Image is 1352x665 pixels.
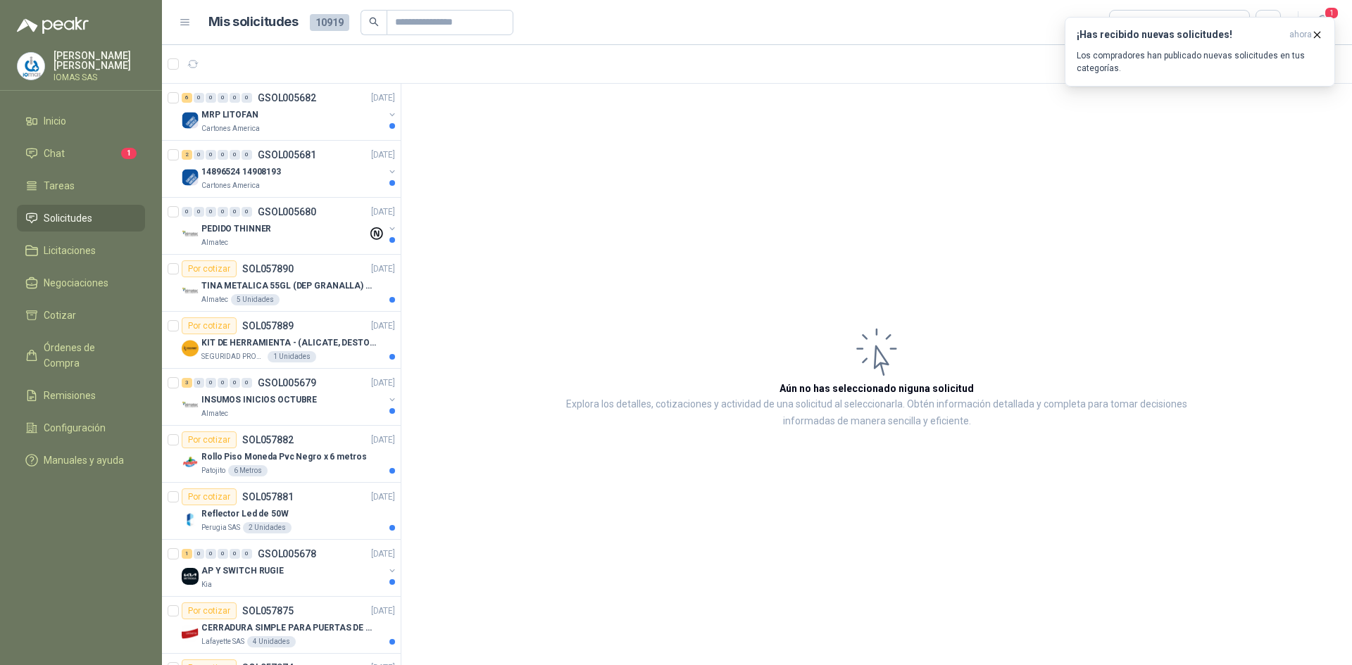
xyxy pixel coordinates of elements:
[201,279,377,293] p: TINA METALICA 55GL (DEP GRANALLA) CON TAPA
[194,207,204,217] div: 0
[194,150,204,160] div: 0
[242,207,252,217] div: 0
[201,507,289,521] p: Reflector Led de 50W
[44,178,75,194] span: Tareas
[182,150,192,160] div: 2
[201,408,228,419] p: Almatec
[17,334,145,376] a: Órdenes de Compra
[228,465,268,476] div: 6 Metros
[218,378,228,388] div: 0
[242,435,294,445] p: SOL057882
[201,336,377,350] p: KIT DE HERRAMIENTA - (ALICATE, DESTORNILLADOR,LLAVE DE EXPANSION, CRUCETA,LLAVE FIJA)
[162,483,401,540] a: Por cotizarSOL057881[DATE] Company LogoReflector Led de 50WPerugia SAS2 Unidades
[17,237,145,264] a: Licitaciones
[258,378,316,388] p: GSOL005679
[17,17,89,34] img: Logo peakr
[371,205,395,219] p: [DATE]
[17,270,145,296] a: Negociaciones
[542,396,1211,430] p: Explora los detalles, cotizaciones y actividad de una solicitud al seleccionarla. Obtén informaci...
[242,606,294,616] p: SOL057875
[17,447,145,474] a: Manuales y ayuda
[208,12,299,32] h1: Mis solicitudes
[258,549,316,559] p: GSOL005678
[182,169,199,186] img: Company Logo
[44,340,132,371] span: Órdenes de Compra
[194,378,204,388] div: 0
[206,549,216,559] div: 0
[201,522,240,533] p: Perugia SAS
[1118,15,1148,30] div: Todas
[1065,17,1335,87] button: ¡Has recibido nuevas solicitudes!ahora Los compradores han publicado nuevas solicitudes en tus ca...
[182,260,237,277] div: Por cotizar
[182,602,237,619] div: Por cotizar
[230,93,240,103] div: 0
[206,93,216,103] div: 0
[201,564,284,578] p: AP Y SWITCH RUGIE
[201,636,244,647] p: Lafayette SAS
[44,243,96,258] span: Licitaciones
[162,255,401,312] a: Por cotizarSOL057890[DATE] Company LogoTINA METALICA 55GL (DEP GRANALLA) CON TAPAAlmatec5 Unidades
[162,426,401,483] a: Por cotizarSOL057882[DATE] Company LogoRollo Piso Moneda Pvc Negro x 6 metrosPatojito6 Metros
[182,454,199,471] img: Company Logo
[17,205,145,232] a: Solicitudes
[44,275,108,291] span: Negociaciones
[242,378,252,388] div: 0
[242,549,252,559] div: 0
[182,511,199,528] img: Company Logo
[206,150,216,160] div: 0
[194,93,204,103] div: 0
[258,150,316,160] p: GSOL005681
[1077,49,1323,75] p: Los compradores han publicado nuevas solicitudes en tus categorías.
[230,378,240,388] div: 0
[201,621,377,635] p: CERRADURA SIMPLE PARA PUERTAS DE VIDRIO
[201,294,228,305] p: Almatec
[201,222,271,236] p: PEDIDO THINNER
[54,73,145,82] p: IOMAS SAS
[182,226,199,243] img: Company Logo
[218,93,228,103] div: 0
[194,549,204,559] div: 0
[182,625,199,642] img: Company Logo
[1324,6,1339,20] span: 1
[242,150,252,160] div: 0
[371,262,395,276] p: [DATE]
[242,492,294,502] p: SOL057881
[182,568,199,585] img: Company Logo
[182,340,199,357] img: Company Logo
[242,93,252,103] div: 0
[182,317,237,334] div: Por cotizar
[44,113,66,129] span: Inicio
[201,465,225,476] p: Patojito
[243,522,292,533] div: 2 Unidades
[371,604,395,618] p: [DATE]
[258,93,316,103] p: GSOL005682
[1310,10,1335,35] button: 1
[162,597,401,654] a: Por cotizarSOL057875[DATE] Company LogoCERRADURA SIMPLE PARA PUERTAS DE VIDRIOLafayette SAS4 Unid...
[182,93,192,103] div: 6
[258,207,316,217] p: GSOL005680
[182,207,192,217] div: 0
[182,397,199,414] img: Company Logo
[44,146,65,161] span: Chat
[182,146,398,191] a: 2 0 0 0 0 0 GSOL005681[DATE] Company Logo14896524 14908193Cartones America
[206,378,216,388] div: 0
[182,283,199,300] img: Company Logo
[44,210,92,226] span: Solicitudes
[230,207,240,217] div: 0
[182,549,192,559] div: 1
[201,165,281,179] p: 14896524 14908193
[218,549,228,559] div: 0
[231,294,280,305] div: 5 Unidades
[201,180,260,191] p: Cartones America
[1289,29,1312,41] span: ahora
[121,148,137,159] span: 1
[18,53,44,80] img: Company Logo
[230,150,240,160] div: 0
[780,381,974,396] h3: Aún no has seleccionado niguna solicitud
[371,376,395,390] p: [DATE]
[182,203,398,248] a: 0 0 0 0 0 0 GSOL005680[DATE] Company LogoPEDIDO THINNERAlmatec
[1077,29,1284,41] h3: ¡Has recibido nuevas solicitudes!
[201,450,366,464] p: Rollo Piso Moneda Pvc Negro x 6 metros
[182,112,199,129] img: Company Logo
[17,382,145,409] a: Remisiones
